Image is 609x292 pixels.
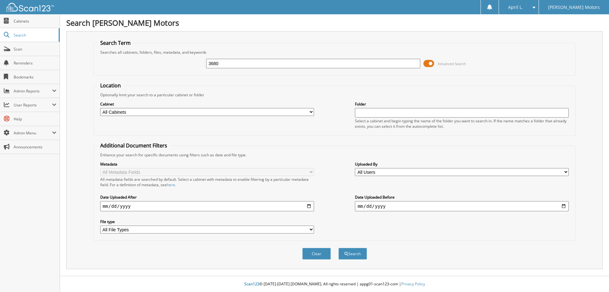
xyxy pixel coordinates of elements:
[302,248,331,260] button: Clear
[338,248,367,260] button: Search
[97,82,124,89] legend: Location
[355,101,569,107] label: Folder
[577,261,609,292] iframe: Chat Widget
[401,281,425,287] a: Privacy Policy
[355,161,569,167] label: Uploaded By
[438,61,466,66] span: Advanced Search
[100,101,314,107] label: Cabinet
[167,182,175,187] a: here
[14,116,56,122] span: Help
[355,118,569,129] div: Select a cabinet and begin typing the name of the folder you want to search in. If the name match...
[14,60,56,66] span: Reminders
[100,177,314,187] div: All metadata fields are searched by default. Select a cabinet with metadata to enable filtering b...
[14,144,56,150] span: Announcements
[66,17,603,28] h1: Search [PERSON_NAME] Motors
[244,281,259,287] span: Scan123
[355,201,569,211] input: end
[508,5,523,9] span: April L.
[97,50,572,55] div: Searches all cabinets, folders, files, metadata, and keywords
[355,194,569,200] label: Date Uploaded Before
[97,142,170,149] legend: Additional Document Filters
[14,32,56,38] span: Search
[548,5,600,9] span: [PERSON_NAME] Motors
[97,92,572,98] div: Optionally limit your search to a particular cabinet or folder
[14,18,56,24] span: Cabinets
[6,3,54,11] img: scan123-logo-white.svg
[100,194,314,200] label: Date Uploaded After
[14,74,56,80] span: Bookmarks
[100,201,314,211] input: start
[97,39,134,46] legend: Search Term
[97,152,572,158] div: Enhance your search for specific documents using filters such as date and file type.
[14,46,56,52] span: Scan
[14,88,52,94] span: Admin Reports
[100,161,314,167] label: Metadata
[14,102,52,108] span: User Reports
[60,276,609,292] div: © [DATE]-[DATE] [DOMAIN_NAME]. All rights reserved | appg01-scan123-com |
[100,219,314,224] label: File type
[14,130,52,136] span: Admin Menu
